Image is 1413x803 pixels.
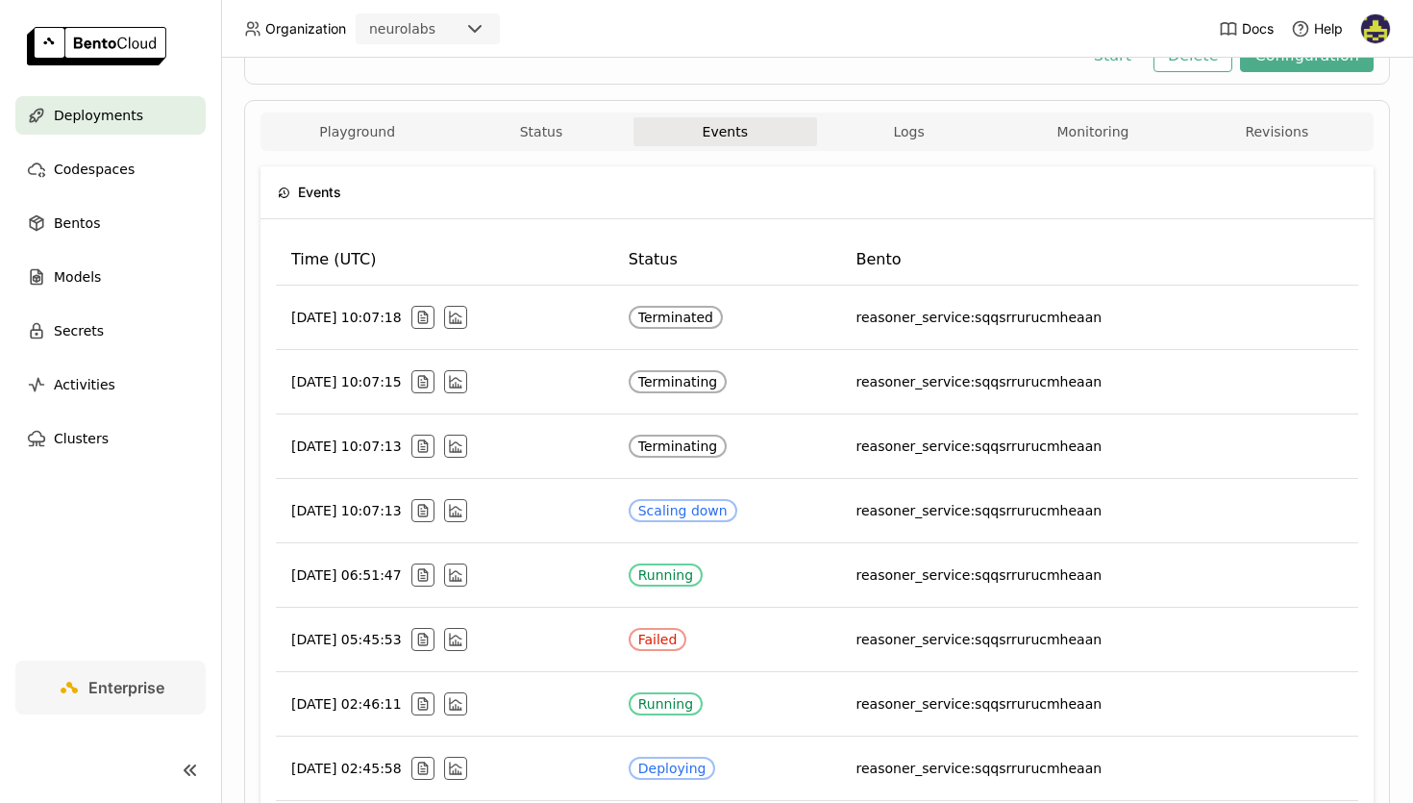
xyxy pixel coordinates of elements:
[449,117,632,146] button: Status
[856,632,1103,647] span: reasoner_service:sqqsrrurucmheaan
[54,427,109,450] span: Clusters
[15,258,206,296] a: Models
[15,204,206,242] a: Bentos
[1185,117,1369,146] button: Revisions
[856,503,1103,518] span: reasoner_service:sqqsrrurucmheaan
[291,757,598,780] div: [DATE] 02:45:58
[265,117,449,146] button: Playground
[638,696,693,712] div: Running
[291,370,598,393] div: [DATE] 10:07:15
[15,419,206,458] a: Clusters
[265,20,346,38] span: Organization
[15,96,206,135] a: Deployments
[54,373,115,396] span: Activities
[841,235,1308,286] th: Bento
[856,310,1103,325] span: reasoner_service:sqqsrrurucmheaan
[298,182,341,203] span: Events
[1242,20,1274,38] span: Docs
[856,567,1103,583] span: reasoner_service:sqqsrrurucmheaan
[893,123,924,140] span: Logs
[291,306,598,329] div: [DATE] 10:07:18
[291,499,598,522] div: [DATE] 10:07:13
[638,374,717,389] div: Terminating
[638,310,713,325] div: Terminated
[291,692,598,715] div: [DATE] 02:46:11
[638,632,678,647] div: Failed
[613,235,841,286] th: Status
[1314,20,1343,38] span: Help
[856,761,1103,776] span: reasoner_service:sqqsrrurucmheaan
[15,150,206,188] a: Codespaces
[27,27,166,65] img: logo
[291,564,598,587] div: [DATE] 06:51:47
[856,439,1103,454] span: reasoner_service:sqqsrrurucmheaan
[291,628,598,651] div: [DATE] 05:45:53
[638,503,728,518] div: Scaling down
[54,319,104,342] span: Secrets
[15,312,206,350] a: Secrets
[15,661,206,715] a: Enterprise
[54,265,101,289] span: Models
[633,117,817,146] button: Events
[638,439,717,454] div: Terminating
[369,19,435,38] div: neurolabs
[1291,19,1343,38] div: Help
[15,365,206,404] a: Activities
[291,435,598,458] div: [DATE] 10:07:13
[54,212,100,235] span: Bentos
[638,761,706,776] div: Deploying
[276,235,613,286] th: Time (UTC)
[1001,117,1184,146] button: Monitoring
[1361,14,1390,43] img: Farouk Ghallabi
[437,20,439,39] input: Selected neurolabs.
[88,678,164,697] span: Enterprise
[856,374,1103,389] span: reasoner_service:sqqsrrurucmheaan
[54,158,135,181] span: Codespaces
[856,696,1103,712] span: reasoner_service:sqqsrrurucmheaan
[54,104,143,127] span: Deployments
[638,567,693,583] div: Running
[1219,19,1274,38] a: Docs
